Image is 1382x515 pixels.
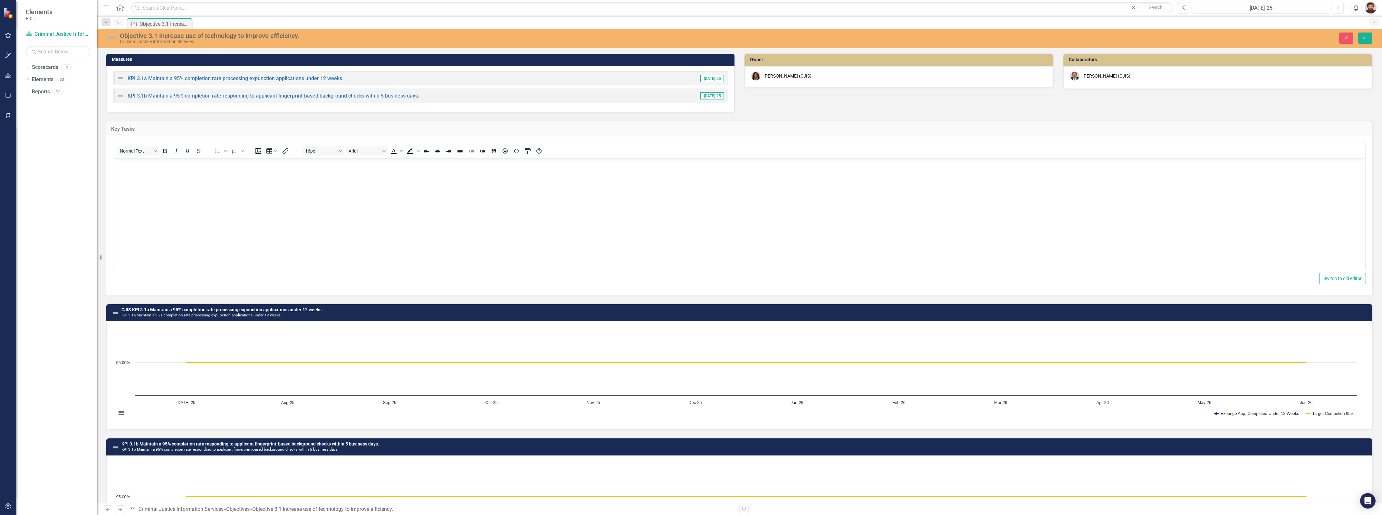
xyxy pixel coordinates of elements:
[522,146,533,155] button: CSS Editor
[139,20,190,28] div: Objective 3.1 Increase use of technology to improve efficiency.
[533,146,544,155] button: Help
[26,46,90,57] input: Search Below...
[112,309,120,317] img: Not Defined
[3,7,14,19] img: ClearPoint Strategy
[32,76,53,83] a: Elements
[62,65,72,70] div: 4
[485,400,497,405] text: Oct-25
[113,326,1360,423] svg: Interactive chart
[117,408,126,417] button: View chart menu, Chart
[113,326,1366,423] div: Chart. Highcharts interactive chart.
[121,441,379,446] a: KPI 3.1b Maintain a 95% completion rate responding to applicant fingerprint-based background chec...
[229,146,245,155] div: Numbered list
[700,92,724,99] span: [DATE]-25
[421,146,432,155] button: Align left
[1197,400,1211,405] text: May-26
[383,400,396,405] text: Sep-25
[1082,73,1130,79] div: [PERSON_NAME] (CJIS)
[750,57,1050,62] h3: Owner
[1139,3,1172,12] button: Search
[26,31,90,38] a: Criminal Justice Information Services
[106,33,117,43] img: Not Defined
[388,146,404,155] div: Text color Black
[111,126,1368,132] h3: Key Tasks
[116,360,130,365] text: 95.00%
[791,400,803,405] text: Jan-26
[751,71,760,80] img: Lucy Saunders
[185,361,1308,364] g: Target Competion 95%, line 2 of 2 with 12 data points.
[117,74,124,82] img: Not Defined
[121,447,339,452] small: KPI 3.1b Maintain a 95% completion rate responding to applicant fingerprint-based background chec...
[57,77,67,82] div: 33
[1319,273,1366,284] button: Switch to old editor
[212,146,228,155] div: Bullet list
[117,92,124,99] img: Not Defined
[432,146,443,155] button: Align center
[281,400,294,405] text: Aug-25
[129,506,734,513] div: » »
[466,146,477,155] button: Decrease indent
[688,400,702,405] text: Dec-25
[26,16,53,21] small: FDLE
[346,146,388,155] button: Font Arial
[32,88,50,96] a: Reports
[171,146,182,155] button: Italic
[349,148,380,154] span: Arial
[193,146,204,155] button: Strikethrough
[500,146,511,155] button: Emojis
[1194,4,1328,12] div: [DATE]-25
[121,313,282,317] small: KPI 3.1a Maintain a 95% completion rate processing expunction applications under 12 weeks.
[444,146,455,155] button: Align right
[700,75,724,82] span: [DATE]-25
[53,89,63,94] div: 15
[128,93,419,99] a: KPI 3.1b Maintain a 95% completion rate responding to applicant fingerprint-based background chec...
[112,444,120,451] img: Not Defined
[892,400,906,405] text: Feb-26
[587,400,600,405] text: Nov-25
[264,146,280,155] button: Table
[1300,400,1312,405] text: Jun-26
[130,2,1173,14] input: Search ClearPoint...
[1312,411,1354,416] text: Target Competion 95%
[182,146,193,155] button: Underline
[488,146,499,155] button: Blockquote
[113,158,1365,271] iframe: Rich Text Area
[1221,411,1299,416] text: Expunge App. Completed Under 12 Weeks
[477,146,488,155] button: Increase indent
[1360,493,1376,509] div: Open Intercom Messenger
[1070,71,1079,80] img: Chuck Murphy
[511,146,522,155] button: HTML Editor
[32,64,58,71] a: Scorecards
[139,506,224,512] a: Criminal Justice Information Services
[116,494,130,499] text: 95.00%
[1214,411,1299,416] button: Show Expunge App. Completed Under 12 Weeks
[177,400,196,405] text: [DATE]-25
[226,506,250,512] a: Objectives
[405,146,421,155] div: Background color Black
[159,146,170,155] button: Bold
[253,146,264,155] button: Insert image
[117,146,159,155] button: Block Normal Text
[994,400,1007,405] text: Mar-26
[121,307,323,312] a: CJIS KPI 3.1a Maintain a 95% completion rate processing expunction applications under 12 weeks.
[1306,411,1354,416] button: Show Target Competion 95%
[1069,57,1369,62] h3: Collaborators
[455,146,465,155] button: Justify
[280,146,291,155] button: Insert/edit link
[291,146,302,155] button: Horizontal line
[1365,2,1377,14] img: Christopher Kenworthy
[1192,2,1330,14] button: [DATE]-25
[1096,400,1108,405] text: Apr-26
[252,506,393,512] div: Objective 3.1 Increase use of technology to improve efficiency.
[185,495,1308,498] g: Target Completion 95%, line 2 of 2 with 12 data points.
[1149,5,1163,10] span: Search
[128,75,343,81] a: KPI 3.1a Maintain a 95% completion rate processing expunction applications under 12 weeks.
[120,148,151,154] span: Normal Text
[120,32,834,39] div: Objective 3.1 Increase use of technology to improve efficiency.
[305,148,337,154] span: 16px
[763,73,811,79] div: [PERSON_NAME] (CJIS)
[112,57,731,62] h3: Measures
[302,146,344,155] button: Font size 16px
[26,8,53,16] span: Elements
